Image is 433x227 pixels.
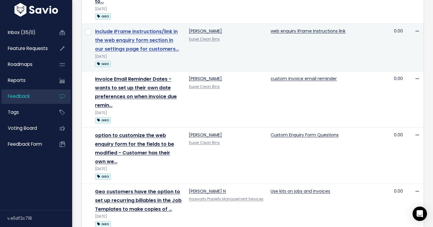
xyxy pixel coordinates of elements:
a: Super Clean Bins [189,84,220,89]
a: Roadmaps [2,58,50,71]
div: [DATE] [95,213,182,220]
div: [DATE] [95,166,182,172]
div: v.e5df2c718 [7,210,72,226]
span: GEO [95,117,111,123]
td: 0.00 [378,71,407,128]
a: [PERSON_NAME] [189,76,222,82]
div: [DATE] [95,6,182,12]
img: logo-white.9d6f32f41409.svg [13,3,60,17]
a: Super Clean Bins [189,37,220,42]
a: Geo customers have the option to set up recurring billables in the Job Templates to make copies of … [95,188,182,213]
a: GEO [95,60,111,67]
a: Invoice Email Reminder Dates - wants to set up their own date preferences on when invoice due remin… [95,76,177,108]
a: Feedback [2,89,50,103]
span: Feature Requests [8,45,48,51]
a: Voting Board [2,121,50,135]
a: Feature Requests [2,42,50,55]
a: Inbox (35/0) [2,26,50,39]
div: Open Intercom Messenger [413,207,427,221]
a: GEO [95,173,111,180]
a: Use kits on jobs and invoices [271,188,330,194]
a: [PERSON_NAME] N [189,188,226,194]
a: Custom Enquiry Form Questions [271,132,339,138]
span: Reports [8,77,26,83]
div: [DATE] [95,110,182,116]
span: Inbox (35/0) [8,29,35,36]
a: [PERSON_NAME] [189,28,222,34]
a: Feedback form [2,137,50,151]
span: GEO [95,61,111,67]
td: 0.00 [378,24,407,71]
a: GEO [95,116,111,124]
span: GEO [95,13,111,20]
a: custom invoice email reminder [271,76,337,82]
a: [PERSON_NAME] [189,132,222,138]
span: Roadmaps [8,61,32,67]
a: option to customize the web enquiry form for the fields to be modified - Customer has their own we… [95,132,174,165]
span: GEO [95,173,111,180]
a: include IFrame instructions/link in the web enquiry form section in our settings page for customers… [95,28,179,52]
a: Tags [2,105,50,119]
span: Feedback [8,93,30,99]
span: Tags [8,109,19,115]
a: GEO [95,12,111,20]
span: Voting Board [8,125,37,131]
div: [DATE] [95,54,182,60]
a: web enquiry iFrame Instructions link [271,28,345,34]
span: Feedback form [8,141,42,147]
a: Hogwarts Property Management Services [189,197,263,201]
td: 0.00 [378,128,407,184]
a: Super Clean Bins [189,140,220,145]
a: Reports [2,73,50,87]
